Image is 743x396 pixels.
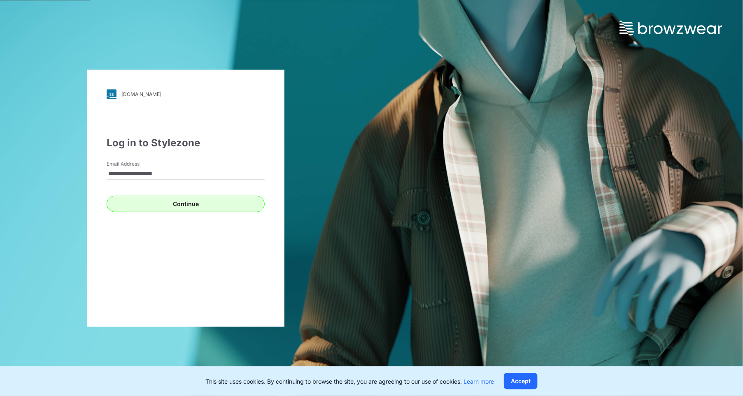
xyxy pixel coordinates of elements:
div: Log in to Stylezone [107,136,265,150]
a: Learn more [464,378,494,385]
button: Accept [504,373,538,389]
img: svg+xml;base64,PHN2ZyB3aWR0aD0iMjgiIGhlaWdodD0iMjgiIHZpZXdCb3g9IjAgMCAyOCAyOCIgZmlsbD0ibm9uZSIgeG... [107,89,116,99]
label: Email Address [107,160,164,168]
button: Continue [107,196,265,212]
div: [DOMAIN_NAME] [121,91,161,97]
p: This site uses cookies. By continuing to browse the site, you are agreeing to our use of cookies. [205,377,494,386]
a: [DOMAIN_NAME] [107,89,265,99]
img: browzwear-logo.73288ffb.svg [620,21,722,35]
